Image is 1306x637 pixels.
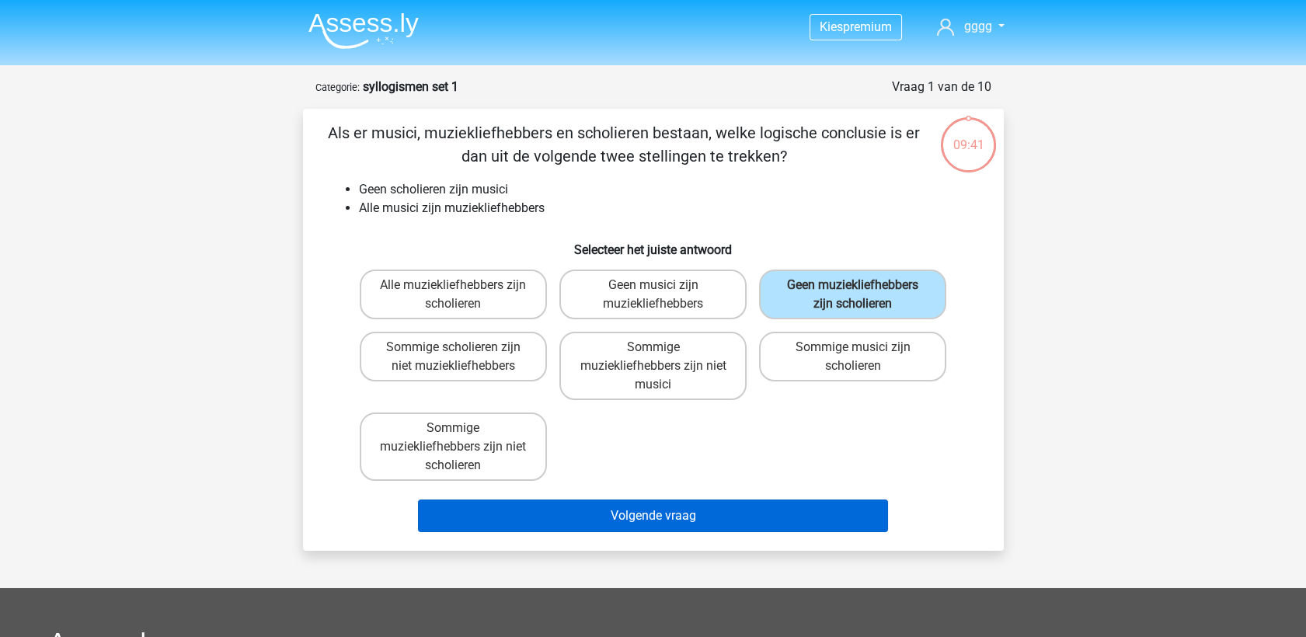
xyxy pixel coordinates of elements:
li: Alle musici zijn muziekliefhebbers [359,199,979,218]
label: Sommige scholieren zijn niet muziekliefhebbers [360,332,547,381]
a: gggg [931,17,1010,36]
span: premium [843,19,892,34]
button: Volgende vraag [418,500,888,532]
p: Als er musici, muziekliefhebbers en scholieren bestaan, welke logische conclusie is er dan uit de... [328,121,921,168]
label: Geen musici zijn muziekliefhebbers [559,270,747,319]
label: Alle muziekliefhebbers zijn scholieren [360,270,547,319]
label: Sommige muziekliefhebbers zijn niet musici [559,332,747,400]
a: Kiespremium [810,16,901,37]
label: Sommige musici zijn scholieren [759,332,946,381]
small: Categorie: [315,82,360,93]
strong: syllogismen set 1 [363,79,458,94]
label: Geen muziekliefhebbers zijn scholieren [759,270,946,319]
div: 09:41 [939,116,998,155]
h6: Selecteer het juiste antwoord [328,230,979,257]
span: gggg [963,19,991,33]
li: Geen scholieren zijn musici [359,180,979,199]
span: Kies [820,19,843,34]
label: Sommige muziekliefhebbers zijn niet scholieren [360,412,547,481]
img: Assessly [308,12,419,49]
div: Vraag 1 van de 10 [892,78,991,96]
